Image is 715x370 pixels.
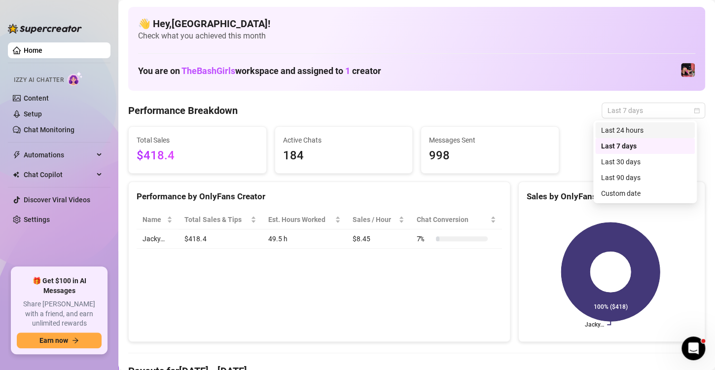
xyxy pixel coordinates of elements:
[8,24,82,34] img: logo-BBDzfeDw.svg
[137,229,179,249] td: Jacky…
[416,233,432,244] span: 7 %
[143,214,165,225] span: Name
[137,190,502,203] div: Performance by OnlyFans Creator
[24,216,50,223] a: Settings
[24,167,94,183] span: Chat Copilot
[353,214,396,225] span: Sales / Hour
[184,214,249,225] span: Total Sales & Tips
[179,229,262,249] td: $418.4
[429,147,551,165] span: 998
[24,94,49,102] a: Content
[137,210,179,229] th: Name
[601,172,689,183] div: Last 90 days
[138,31,695,41] span: Check what you achieved this month
[595,122,695,138] div: Last 24 hours
[585,321,604,328] text: Jacky…
[595,154,695,170] div: Last 30 days
[601,125,689,136] div: Last 24 hours
[601,141,689,151] div: Last 7 days
[608,103,699,118] span: Last 7 days
[138,17,695,31] h4: 👋 Hey, [GEOGRAPHIC_DATA] !
[527,190,697,203] div: Sales by OnlyFans Creator
[14,75,64,85] span: Izzy AI Chatter
[429,135,551,146] span: Messages Sent
[694,108,700,113] span: calendar
[72,337,79,344] span: arrow-right
[601,188,689,199] div: Custom date
[17,276,102,296] span: 🎁 Get $100 in AI Messages
[128,104,238,117] h4: Performance Breakdown
[416,214,488,225] span: Chat Conversion
[283,147,405,165] span: 184
[347,210,410,229] th: Sales / Hour
[24,46,42,54] a: Home
[345,66,350,76] span: 1
[39,336,68,344] span: Earn now
[681,63,695,77] img: Jacky
[24,147,94,163] span: Automations
[601,156,689,167] div: Last 30 days
[17,333,102,348] button: Earn nowarrow-right
[181,66,235,76] span: TheBashGirls
[137,147,258,165] span: $418.4
[13,171,19,178] img: Chat Copilot
[24,196,90,204] a: Discover Viral Videos
[68,72,83,86] img: AI Chatter
[410,210,501,229] th: Chat Conversion
[262,229,347,249] td: 49.5 h
[137,135,258,146] span: Total Sales
[179,210,262,229] th: Total Sales & Tips
[283,135,405,146] span: Active Chats
[138,66,381,76] h1: You are on workspace and assigned to creator
[595,185,695,201] div: Custom date
[681,336,705,360] iframe: Intercom live chat
[595,170,695,185] div: Last 90 days
[347,229,410,249] td: $8.45
[13,151,21,159] span: thunderbolt
[24,126,74,134] a: Chat Monitoring
[268,214,333,225] div: Est. Hours Worked
[595,138,695,154] div: Last 7 days
[17,299,102,329] span: Share [PERSON_NAME] with a friend, and earn unlimited rewards
[24,110,42,118] a: Setup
